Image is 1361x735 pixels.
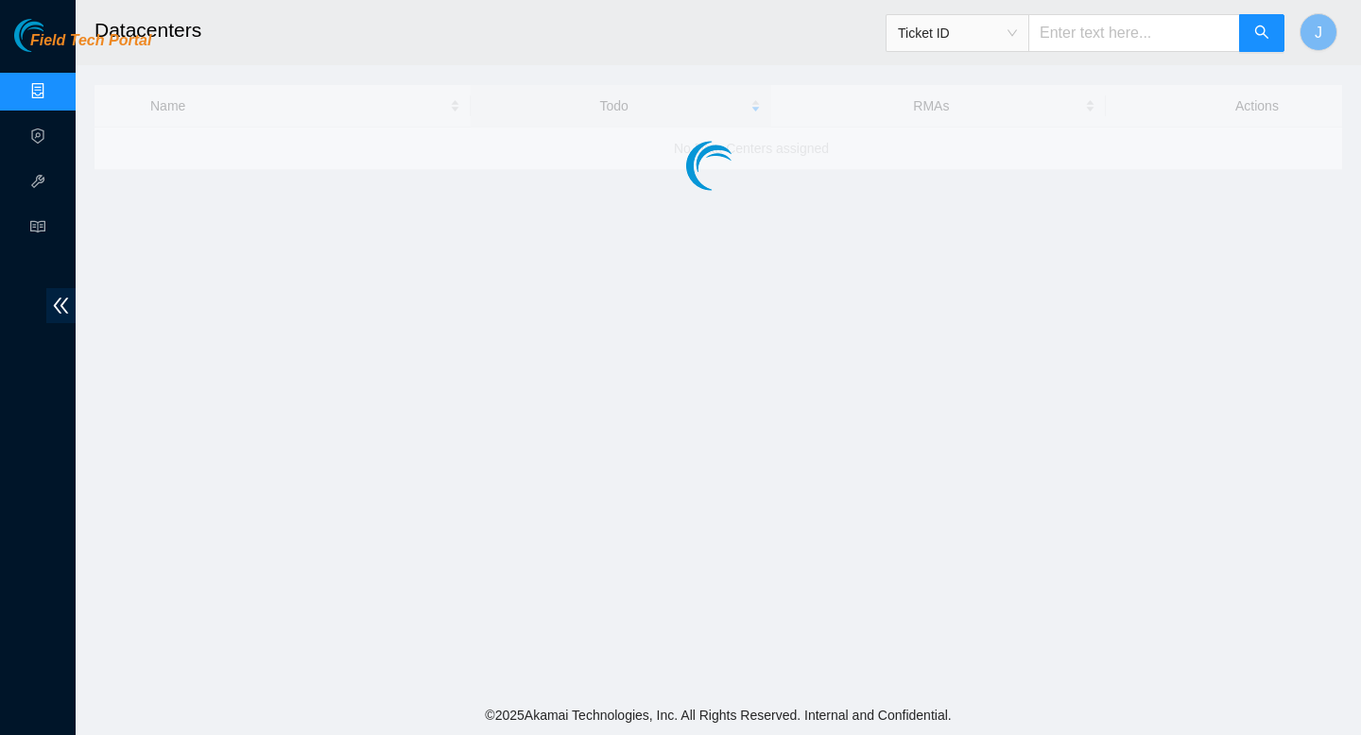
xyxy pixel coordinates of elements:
[14,19,95,52] img: Akamai Technologies
[76,695,1361,735] footer: © 2025 Akamai Technologies, Inc. All Rights Reserved. Internal and Confidential.
[1028,14,1240,52] input: Enter text here...
[46,288,76,323] span: double-left
[14,34,151,59] a: Akamai TechnologiesField Tech Portal
[1300,13,1337,51] button: J
[30,32,151,50] span: Field Tech Portal
[898,19,1017,47] span: Ticket ID
[30,211,45,248] span: read
[1254,25,1269,43] span: search
[1239,14,1284,52] button: search
[1315,21,1322,44] span: J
